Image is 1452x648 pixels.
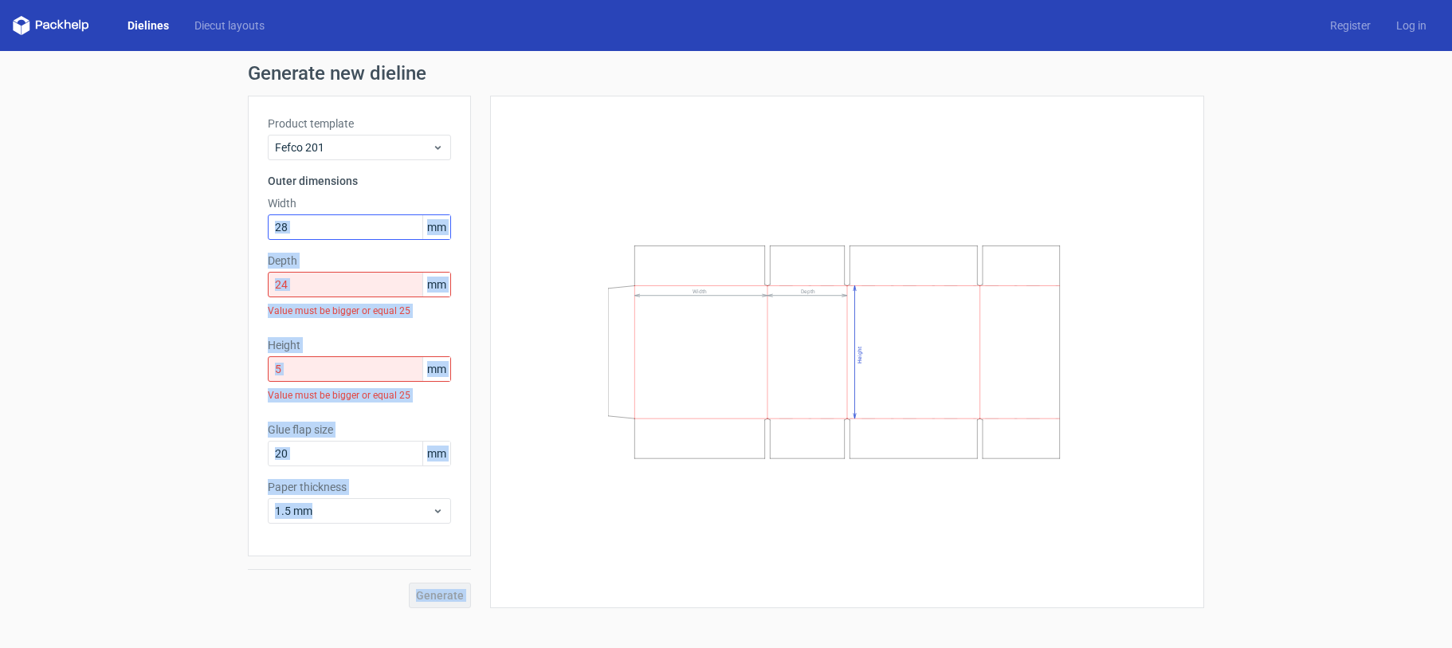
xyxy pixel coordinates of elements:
span: 1.5 mm [275,503,432,519]
text: Width [693,289,707,295]
span: Fefco 201 [275,139,432,155]
span: mm [422,442,450,465]
span: mm [422,215,450,239]
div: Value must be bigger or equal 25 [268,382,451,409]
a: Register [1317,18,1383,33]
text: Height [857,347,863,363]
span: mm [422,357,450,381]
a: Diecut layouts [182,18,277,33]
a: Log in [1383,18,1439,33]
h1: Generate new dieline [248,64,1204,83]
label: Height [268,337,451,353]
label: Paper thickness [268,479,451,495]
label: Width [268,195,451,211]
h3: Outer dimensions [268,173,451,189]
text: Depth [801,289,815,295]
div: Value must be bigger or equal 25 [268,297,451,324]
label: Glue flap size [268,422,451,438]
a: Dielines [115,18,182,33]
label: Depth [268,253,451,269]
label: Product template [268,116,451,132]
span: mm [422,273,450,297]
